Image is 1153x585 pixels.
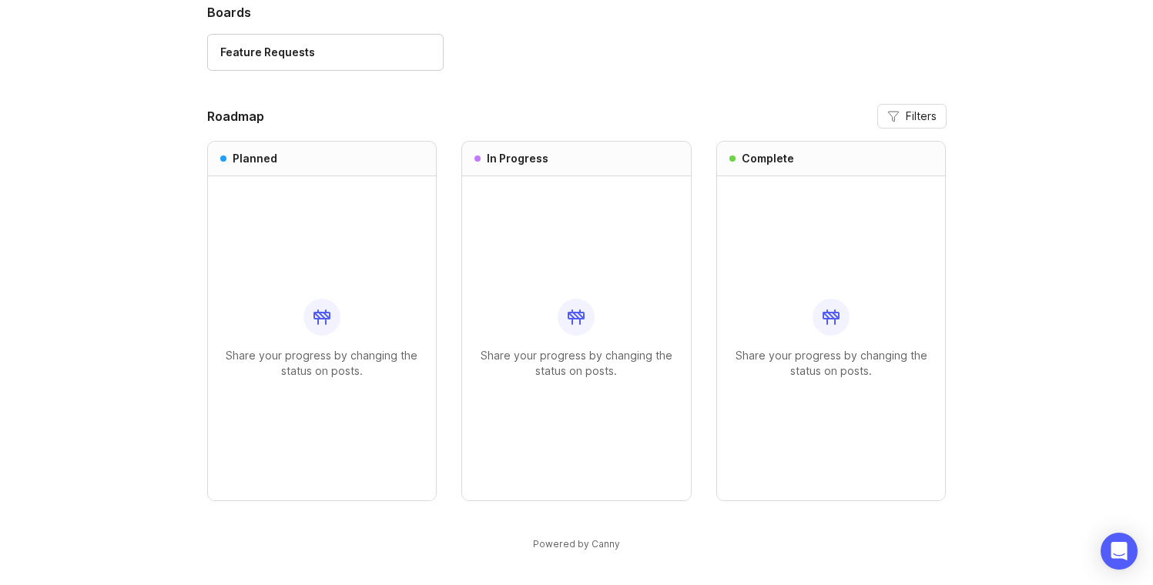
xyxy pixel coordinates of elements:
[207,3,947,22] h1: Boards
[474,348,679,379] p: Share your progress by changing the status on posts.
[1101,533,1138,570] div: Open Intercom Messenger
[487,151,548,166] h3: In Progress
[906,109,937,124] span: Filters
[531,535,622,553] a: Powered by Canny
[220,44,315,61] div: Feature Requests
[877,104,947,129] button: Filters
[220,348,424,379] p: Share your progress by changing the status on posts.
[729,348,933,379] p: Share your progress by changing the status on posts.
[233,151,277,166] h3: Planned
[742,151,794,166] h3: Complete
[207,34,444,71] a: Feature Requests
[207,107,264,125] h2: Roadmap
